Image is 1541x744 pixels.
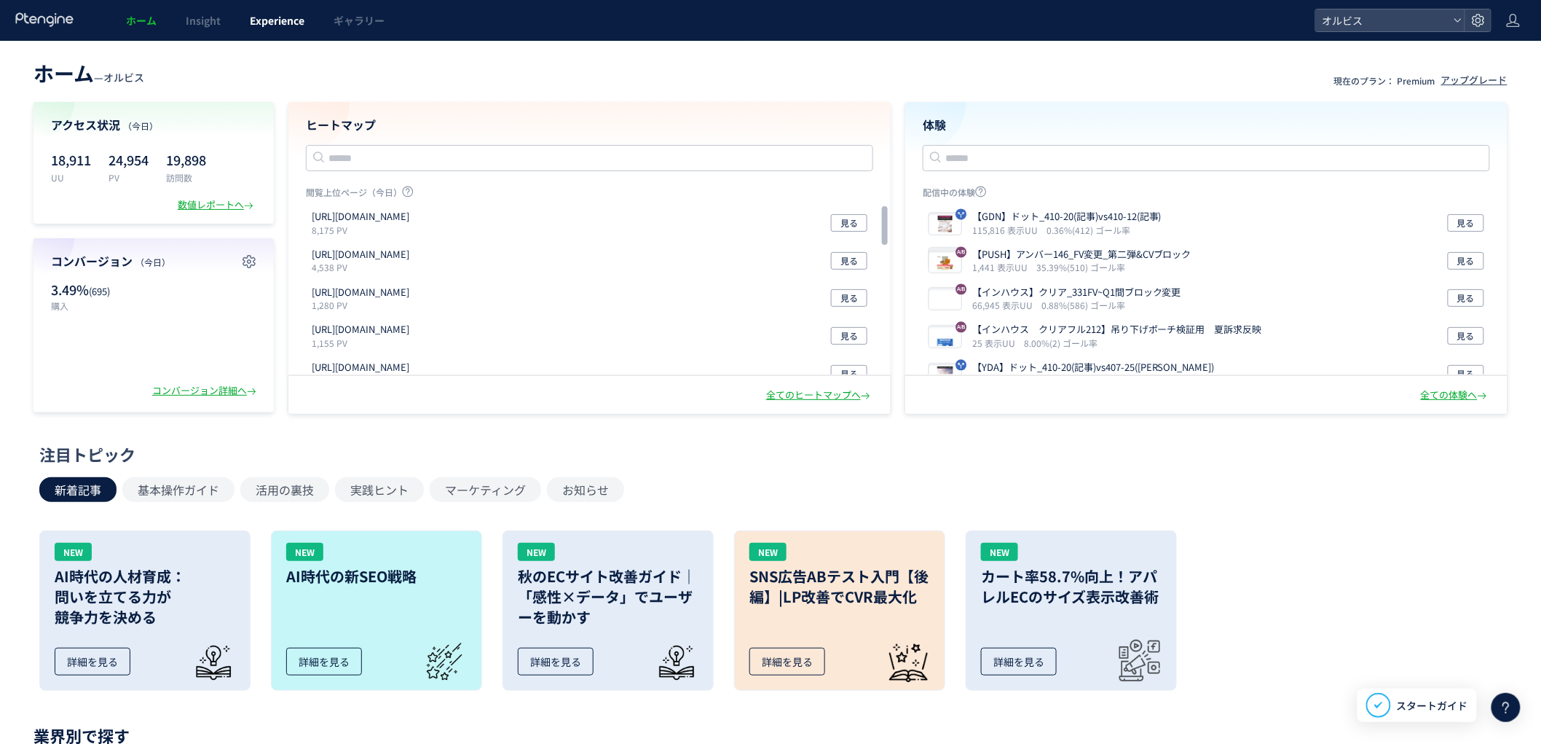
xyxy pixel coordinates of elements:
span: 見る [840,214,858,232]
button: マーケティング [430,477,541,502]
span: ギャラリー [334,13,385,28]
h3: AI時代の人材育成： 問いを立てる力が 競争力を決める [55,566,235,627]
button: 見る [831,214,867,232]
div: — [33,58,144,87]
span: Insight [186,13,221,28]
button: 見る [831,365,867,383]
div: コンバージョン詳細へ [152,384,259,398]
span: (695) [89,284,110,298]
p: https://pr.orbis.co.jp/cosmetics/u/100 [312,323,409,337]
p: 8,175 PV [312,224,415,236]
h3: カート率58.7%向上！アパレルECのサイズ表示改善術 [981,566,1162,607]
p: 3.49% [51,281,146,299]
p: 24,954 [109,148,149,171]
p: 閲覧上位ページ（今日） [306,186,873,204]
p: 購入 [51,299,146,312]
span: 見る [840,327,858,345]
div: 詳細を見る [518,648,594,676]
p: https://pr.orbis.co.jp/cosmetics/mr/203-20 [312,286,409,299]
div: NEW [518,543,555,561]
span: （今日） [135,256,170,268]
h3: SNS広告ABテスト入門【後編】|LP改善でCVR最大化 [749,566,930,607]
span: ホーム [126,13,157,28]
div: NEW [286,543,323,561]
button: 見る [831,252,867,270]
div: 数値レポートへ [178,198,256,212]
span: Experience [250,13,304,28]
p: PV [109,171,149,184]
div: 詳細を見る [55,648,130,676]
button: 見る [831,327,867,345]
p: 1,280 PV [312,299,415,311]
span: （今日） [123,120,158,132]
p: UU [51,171,91,184]
div: 詳細を見る [286,648,362,676]
p: 1,155 PV [312,337,415,349]
span: 見る [840,365,858,383]
div: 詳細を見る [749,648,825,676]
button: 活用の裏技 [240,477,329,502]
p: 現在のプラン： Premium [1334,74,1435,87]
h3: 秋のECサイト改善ガイド｜「感性×データ」でユーザーを動かす [518,566,698,627]
div: 全てのヒートマップへ [766,388,873,402]
p: 4,538 PV [312,261,415,273]
button: 新着記事 [39,477,117,502]
span: ホーム [33,58,94,87]
div: NEW [749,543,787,561]
span: 見る [840,252,858,270]
p: https://pr.orbis.co.jp/special/30 [312,361,409,375]
div: 注目トピック [39,443,1494,466]
p: 業界別で探す [33,731,1507,740]
h4: コンバージョン [51,253,256,270]
div: アップグレード [1441,74,1507,87]
a: NEWカート率58.7%向上！アパレルECのサイズ表示改善術詳細を見る [966,530,1177,691]
div: 詳細を見る [981,648,1057,676]
a: NEW秋のECサイト改善ガイド｜「感性×データ」でユーザーを動かす詳細を見る [502,530,714,691]
button: お知らせ [547,477,624,502]
p: 訪問数 [166,171,206,184]
p: 19,898 [166,148,206,171]
button: 実践ヒント [335,477,424,502]
a: NEWAI時代の人材育成：問いを立てる力が競争力を決める詳細を見る [39,530,251,691]
p: 1,039 PV [312,375,415,387]
button: 見る [831,289,867,307]
span: オルビス [1318,9,1448,31]
h4: ヒートマップ [306,117,873,133]
a: NEWAI時代の新SEO戦略詳細を見る [271,530,482,691]
button: 基本操作ガイド [122,477,234,502]
h3: AI時代の新SEO戦略 [286,566,467,587]
div: NEW [981,543,1018,561]
span: オルビス [103,70,144,85]
div: NEW [55,543,92,561]
p: https://pr.orbis.co.jp/cosmetics/clearful/331 [312,210,409,224]
a: NEWSNS広告ABテスト入門【後編】|LP改善でCVR最大化詳細を見る [734,530,945,691]
p: 18,911 [51,148,91,171]
span: 見る [840,289,858,307]
span: スタートガイド [1397,698,1468,713]
h4: アクセス状況 [51,117,256,133]
p: https://orbis.co.jp/order/thanks [312,248,409,262]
